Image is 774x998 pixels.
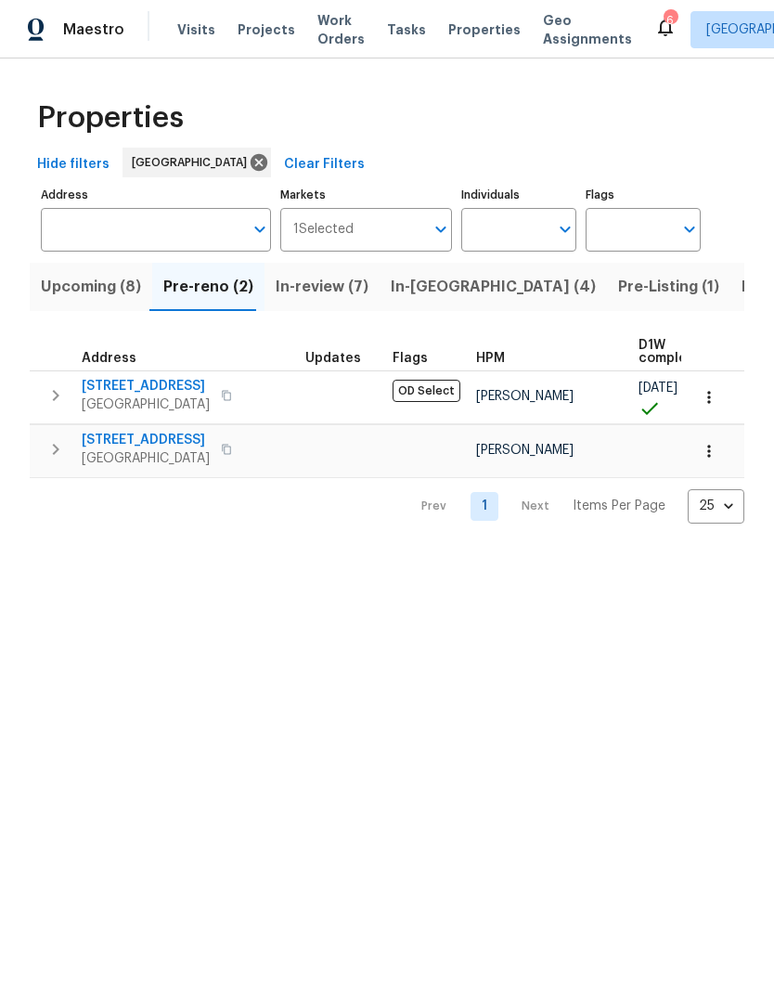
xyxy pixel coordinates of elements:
span: Properties [37,109,184,127]
div: 6 [664,11,677,30]
span: [PERSON_NAME] [476,444,574,457]
label: Individuals [461,189,576,201]
span: [DATE] [639,382,677,395]
label: Flags [586,189,701,201]
span: Maestro [63,20,124,39]
span: Pre-Listing (1) [618,274,719,300]
div: [GEOGRAPHIC_DATA] [123,148,271,177]
div: 25 [688,482,744,530]
span: [STREET_ADDRESS] [82,431,210,449]
span: Geo Assignments [543,11,632,48]
span: In-review (7) [276,274,368,300]
button: Clear Filters [277,148,372,182]
a: Goto page 1 [471,492,498,521]
span: [PERSON_NAME] [476,390,574,403]
button: Open [552,216,578,242]
span: Hide filters [37,153,110,176]
span: Work Orders [317,11,365,48]
span: Upcoming (8) [41,274,141,300]
button: Open [247,216,273,242]
p: Items Per Page [573,497,665,515]
span: [STREET_ADDRESS] [82,377,210,395]
span: HPM [476,352,505,365]
span: In-[GEOGRAPHIC_DATA] (4) [391,274,596,300]
span: Updates [305,352,361,365]
span: Address [82,352,136,365]
button: Open [428,216,454,242]
span: [GEOGRAPHIC_DATA] [82,395,210,414]
nav: Pagination Navigation [404,489,744,524]
label: Address [41,189,271,201]
span: 1 Selected [293,222,354,238]
span: Flags [393,352,428,365]
span: Visits [177,20,215,39]
label: Markets [280,189,453,201]
span: OD Select [393,380,460,402]
span: [GEOGRAPHIC_DATA] [132,153,254,172]
span: Properties [448,20,521,39]
span: Pre-reno (2) [163,274,253,300]
span: Clear Filters [284,153,365,176]
button: Hide filters [30,148,117,182]
span: Tasks [387,23,426,36]
span: Projects [238,20,295,39]
button: Open [677,216,703,242]
span: D1W complete [639,339,701,365]
span: [GEOGRAPHIC_DATA] [82,449,210,468]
